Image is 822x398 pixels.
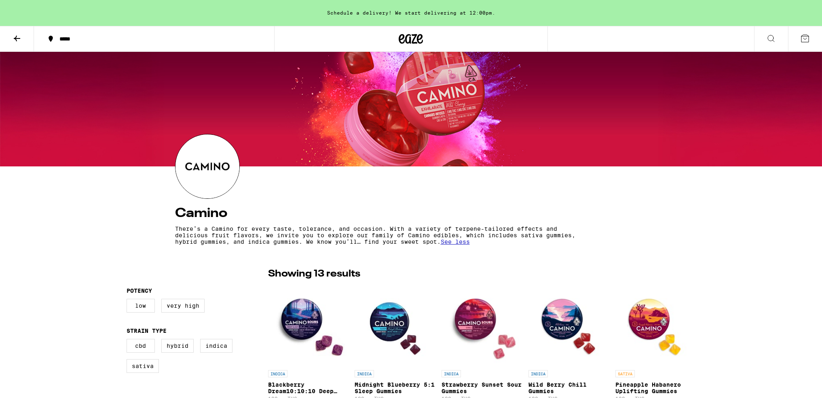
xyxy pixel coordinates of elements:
[175,134,239,198] img: Camino logo
[200,339,232,353] label: Indica
[615,285,696,366] img: Camino - Pineapple Habanero Uplifting Gummies
[528,285,609,366] img: Camino - Wild Berry Chill Gummies
[268,370,287,377] p: INDICA
[127,359,159,373] label: Sativa
[355,370,374,377] p: INDICA
[268,267,360,281] p: Showing 13 results
[442,381,522,394] p: Strawberry Sunset Sour Gummies
[127,339,155,353] label: CBD
[161,339,194,353] label: Hybrid
[442,285,522,366] img: Camino - Strawberry Sunset Sour Gummies
[127,287,152,294] legend: Potency
[175,226,576,245] p: There’s a Camino for every taste, tolerance, and occasion. With a variety of terpene-tailored eff...
[441,238,470,245] span: See less
[355,381,435,394] p: Midnight Blueberry 5:1 Sleep Gummies
[615,381,696,394] p: Pineapple Habanero Uplifting Gummies
[615,370,635,377] p: SATIVA
[268,285,349,366] img: Camino - Blackberry Dream10:10:10 Deep Sleep Gummies
[127,328,167,334] legend: Strain Type
[442,370,461,377] p: INDICA
[175,207,647,220] h4: Camino
[161,299,205,313] label: Very High
[528,381,609,394] p: Wild Berry Chill Gummies
[528,370,548,377] p: INDICA
[127,299,155,313] label: Low
[268,381,349,394] p: Blackberry Dream10:10:10 Deep Sleep Gummies
[355,285,435,366] img: Camino - Midnight Blueberry 5:1 Sleep Gummies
